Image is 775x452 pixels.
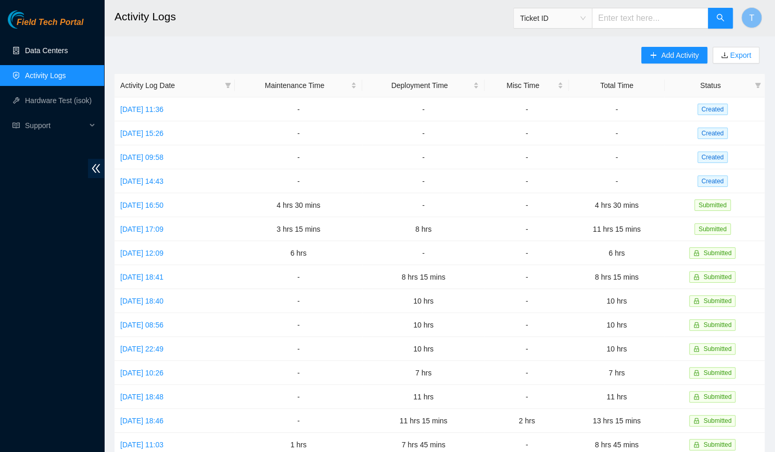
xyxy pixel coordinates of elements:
td: 10 hrs [362,337,485,361]
span: Ticket ID [520,10,586,26]
span: filter [753,78,763,93]
a: [DATE] 11:03 [120,441,163,449]
span: lock [693,394,700,400]
a: Data Centers [25,46,68,55]
span: Field Tech Portal [17,18,83,28]
button: downloadExport [713,47,759,64]
td: - [569,169,665,193]
td: 7 hrs [569,361,665,385]
a: [DATE] 18:40 [120,297,163,305]
td: 11 hrs [569,385,665,409]
td: - [485,121,569,145]
button: plusAdd Activity [641,47,707,64]
td: - [485,217,569,241]
span: search [716,14,725,23]
td: - [362,169,485,193]
td: - [485,97,569,121]
span: Submitted [703,441,731,448]
td: 11 hrs [362,385,485,409]
td: 3 hrs 15 mins [235,217,362,241]
td: - [235,361,362,385]
a: [DATE] 09:58 [120,153,163,161]
td: - [235,289,362,313]
span: download [721,52,728,60]
td: 10 hrs [362,289,485,313]
span: lock [693,418,700,424]
td: 8 hrs [362,217,485,241]
a: [DATE] 18:46 [120,417,163,425]
td: - [485,313,569,337]
td: - [485,385,569,409]
td: - [235,385,362,409]
td: 10 hrs [569,313,665,337]
span: Submitted [703,249,731,257]
img: Akamai Technologies [8,10,53,29]
td: - [362,121,485,145]
span: T [749,11,754,24]
a: [DATE] 14:43 [120,177,163,185]
td: 10 hrs [362,313,485,337]
td: - [485,241,569,265]
td: - [235,409,362,433]
span: lock [693,370,700,376]
a: [DATE] 22:49 [120,345,163,353]
span: Submitted [703,393,731,400]
span: Support [25,115,86,136]
td: - [569,145,665,169]
span: lock [693,322,700,328]
span: Submitted [694,223,731,235]
td: 2 hrs [485,409,569,433]
td: - [235,265,362,289]
td: 10 hrs [569,337,665,361]
span: Created [697,128,728,139]
input: Enter text here... [592,8,708,29]
td: 4 hrs 30 mins [569,193,665,217]
td: - [362,241,485,265]
a: Akamai TechnologiesField Tech Portal [8,19,83,32]
td: - [485,193,569,217]
span: read [12,122,20,129]
a: [DATE] 15:26 [120,129,163,137]
span: lock [693,442,700,448]
span: filter [755,82,761,89]
td: - [485,337,569,361]
a: [DATE] 10:26 [120,369,163,377]
span: Submitted [703,297,731,305]
a: Activity Logs [25,71,66,80]
td: 8 hrs 15 mins [569,265,665,289]
span: Submitted [703,321,731,329]
td: - [362,145,485,169]
span: Status [670,80,751,91]
a: [DATE] 11:36 [120,105,163,114]
span: lock [693,346,700,352]
td: - [235,145,362,169]
span: Created [697,175,728,187]
a: [DATE] 08:56 [120,321,163,329]
td: - [569,121,665,145]
span: lock [693,274,700,280]
span: Activity Log Date [120,80,221,91]
td: - [485,169,569,193]
span: Submitted [703,417,731,424]
td: - [235,97,362,121]
a: [DATE] 16:50 [120,201,163,209]
td: - [235,169,362,193]
td: 13 hrs 15 mins [569,409,665,433]
button: T [741,7,762,28]
span: Submitted [703,273,731,281]
span: Submitted [703,369,731,376]
td: 7 hrs [362,361,485,385]
span: Submitted [694,199,731,211]
span: Submitted [703,345,731,353]
td: 4 hrs 30 mins [235,193,362,217]
a: Hardware Test (isok) [25,96,92,105]
td: 11 hrs 15 mins [569,217,665,241]
td: - [485,361,569,385]
span: lock [693,298,700,304]
a: [DATE] 18:41 [120,273,163,281]
td: - [485,265,569,289]
td: - [362,193,485,217]
a: [DATE] 12:09 [120,249,163,257]
span: double-left [88,159,104,178]
a: [DATE] 18:48 [120,393,163,401]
